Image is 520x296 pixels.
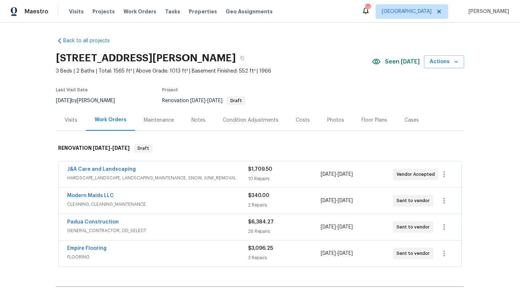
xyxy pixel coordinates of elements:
span: Draft [227,99,245,103]
span: Tasks [165,9,180,14]
span: Draft [135,145,152,152]
button: Actions [424,55,464,69]
div: Floor Plans [361,117,387,124]
div: RENOVATION [DATE]-[DATE]Draft [56,137,464,160]
div: 23 [365,4,370,12]
span: GENERAL_CONTRACTOR, OD_SELECT [67,227,248,234]
span: Work Orders [123,8,156,15]
span: [DATE] [338,225,353,230]
span: Visits [69,8,84,15]
div: Work Orders [95,116,126,123]
span: [DATE] [338,172,353,177]
span: [DATE] [56,98,71,103]
h6: RENOVATION [58,144,130,153]
div: by [PERSON_NAME] [56,96,123,105]
span: $1,709.50 [248,167,272,172]
span: HARDSCAPE_LANDSCAPE, LANDSCAPING_MAINTENANCE, SNOW, JUNK_REMOVAL [67,174,248,182]
div: 3 Repairs [248,254,320,261]
span: Actions [430,57,458,66]
span: - [190,98,222,103]
span: [DATE] [93,145,110,151]
span: [DATE] [321,251,336,256]
div: Notes [191,117,205,124]
div: Visits [65,117,77,124]
span: - [321,197,353,204]
a: Modern Maids LLC [67,193,114,198]
span: Sent to vendor [396,250,433,257]
span: Maestro [25,8,48,15]
span: $6,384.27 [248,219,274,225]
div: Costs [296,117,310,124]
span: - [321,223,353,231]
span: - [93,145,130,151]
span: $3,096.25 [248,246,273,251]
div: Condition Adjustments [223,117,278,124]
span: Sent to vendor [396,223,433,231]
span: $340.00 [248,193,269,198]
span: [DATE] [112,145,130,151]
div: 10 Repairs [248,175,320,182]
span: Seen [DATE] [385,58,420,65]
span: [DATE] [321,225,336,230]
span: Projects [92,8,115,15]
div: Maintenance [144,117,174,124]
span: [GEOGRAPHIC_DATA] [382,8,432,15]
span: [DATE] [207,98,222,103]
span: Last Visit Date [56,88,88,92]
span: [DATE] [321,198,336,203]
span: [DATE] [338,251,353,256]
div: Photos [327,117,344,124]
span: [PERSON_NAME] [465,8,509,15]
span: Geo Assignments [226,8,273,15]
span: [DATE] [190,98,205,103]
span: FLOORING [67,253,248,261]
span: - [321,250,353,257]
span: [DATE] [321,172,336,177]
a: Empire Flooring [67,246,107,251]
h2: [STREET_ADDRESS][PERSON_NAME] [56,55,236,62]
span: [DATE] [338,198,353,203]
a: Padua Construction [67,219,119,225]
span: 3 Beds | 2 Baths | Total: 1565 ft² | Above Grade: 1013 ft² | Basement Finished: 552 ft² | 1966 [56,68,372,75]
span: Properties [189,8,217,15]
div: 26 Repairs [248,228,320,235]
button: Copy Address [236,52,249,65]
div: 2 Repairs [248,201,320,209]
span: Sent to vendor [396,197,433,204]
span: CLEANING, CLEANING_MAINTENANCE [67,201,248,208]
a: Back to all projects [56,37,125,44]
span: Vendor Accepted [396,171,438,178]
span: Renovation [162,98,246,103]
div: Cases [404,117,419,124]
a: J&A Care and Landscaping [67,167,136,172]
span: Project [162,88,178,92]
span: - [321,171,353,178]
